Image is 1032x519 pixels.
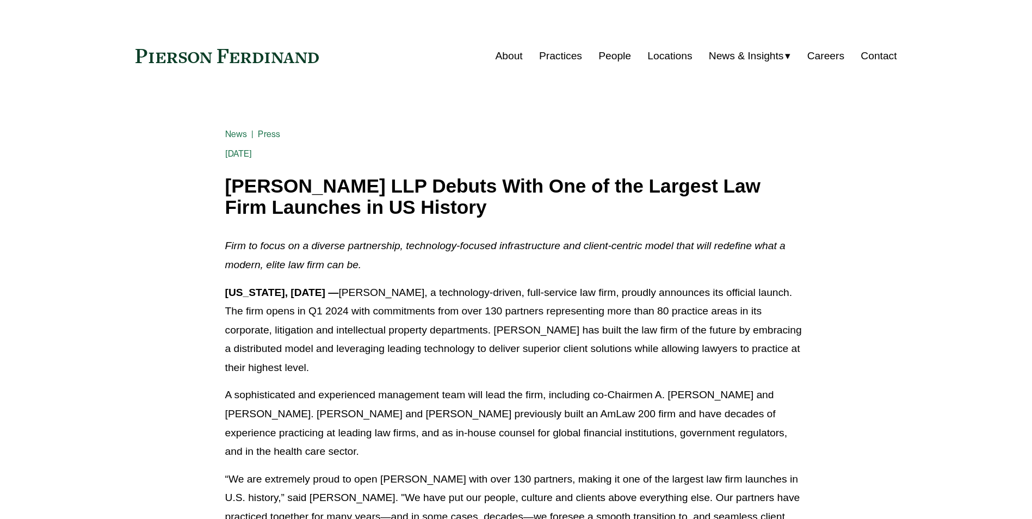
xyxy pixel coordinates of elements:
a: Contact [861,46,897,66]
a: About [496,46,523,66]
span: News & Insights [709,47,784,66]
em: Firm to focus on a diverse partnership, technology-focused infrastructure and client-centric mode... [225,240,789,270]
a: People [598,46,631,66]
a: Careers [807,46,844,66]
a: folder dropdown [709,46,791,66]
span: [DATE] [225,149,252,159]
a: Press [258,129,280,139]
a: Practices [539,46,582,66]
strong: [US_STATE], [DATE] — [225,287,339,298]
h1: [PERSON_NAME] LLP Debuts With One of the Largest Law Firm Launches in US History [225,176,807,218]
p: A sophisticated and experienced management team will lead the firm, including co-Chairmen A. [PER... [225,386,807,461]
a: News [225,129,248,139]
a: Locations [647,46,692,66]
p: [PERSON_NAME], a technology-driven, full-service law firm, proudly announces its official launch.... [225,283,807,378]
